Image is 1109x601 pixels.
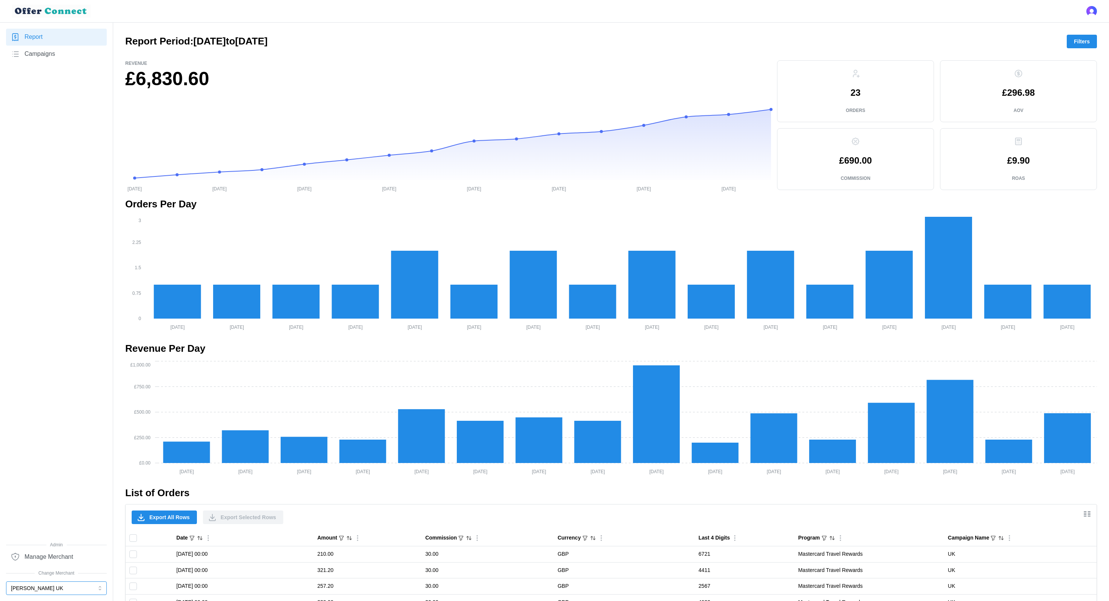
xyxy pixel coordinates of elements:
span: Admin [6,541,107,549]
p: Commission [841,175,871,182]
tspan: [DATE] [382,186,396,191]
span: Report [25,32,43,42]
tspan: [DATE] [526,324,541,330]
input: Toggle select row [129,583,137,590]
tspan: [DATE] [704,324,719,330]
tspan: [DATE] [1060,324,1074,330]
a: Manage Merchant [6,548,107,565]
tspan: £0.00 [139,460,151,466]
tspan: [DATE] [473,469,487,474]
tspan: [DATE] [767,469,781,474]
p: Revenue [125,60,771,67]
tspan: £500.00 [134,409,151,415]
tspan: [DATE] [884,469,899,474]
tspan: 1.5 [135,265,141,270]
span: Change Merchant [6,570,107,577]
tspan: [DATE] [212,186,227,191]
h2: Revenue Per Day [125,342,1097,355]
input: Toggle select all [129,534,137,542]
tspan: [DATE] [408,324,422,330]
tspan: [DATE] [289,324,303,330]
button: Sort by Currency ascending [590,535,596,541]
td: 6721 [695,546,794,563]
div: Currency [558,534,581,542]
td: 321.20 [313,562,421,578]
tspan: £250.00 [134,435,151,440]
tspan: [DATE] [532,469,546,474]
tspan: [DATE] [180,469,194,474]
p: £690.00 [839,156,872,165]
button: Sort by Commission descending [465,535,472,541]
button: Column Actions [1005,534,1014,542]
p: AOV [1014,107,1023,114]
tspan: 2.25 [132,240,141,245]
tspan: [DATE] [722,186,736,191]
td: Mastercard Travel Rewards [794,562,944,578]
img: 's logo [1086,6,1097,17]
td: 2567 [695,578,794,595]
tspan: 0 [138,316,141,321]
td: 257.20 [313,578,421,595]
a: Report [6,29,107,46]
td: Mastercard Travel Rewards [794,578,944,595]
tspan: [DATE] [645,324,659,330]
tspan: [DATE] [826,469,840,474]
tspan: [DATE] [348,324,362,330]
tspan: [DATE] [585,324,600,330]
button: Sort by Campaign Name ascending [998,535,1005,541]
button: Column Actions [204,534,212,542]
button: Open user button [1086,6,1097,17]
tspan: [DATE] [230,324,244,330]
tspan: [DATE] [297,186,312,191]
button: Sort by Program ascending [829,535,836,541]
tspan: [DATE] [170,324,185,330]
tspan: [DATE] [356,469,370,474]
input: Toggle select row [129,550,137,558]
tspan: [DATE] [649,469,664,474]
tspan: [DATE] [591,469,605,474]
td: 30.00 [421,578,554,595]
td: GBP [554,546,695,563]
h2: Report Period: [DATE] to [DATE] [125,35,267,48]
td: 30.00 [421,562,554,578]
p: 23 [851,88,861,97]
button: Export All Rows [132,511,197,524]
tspan: [DATE] [467,324,481,330]
span: Manage Merchant [25,552,73,562]
td: GBP [554,578,695,595]
span: Campaigns [25,49,55,59]
button: Column Actions [836,534,845,542]
td: UK [944,546,1097,563]
div: Last 4 Digits [699,534,730,542]
button: Column Actions [731,534,739,542]
button: [PERSON_NAME] UK [6,581,107,595]
button: Show/Hide columns [1081,507,1094,520]
tspan: [DATE] [1002,469,1016,474]
span: Export All Rows [149,511,190,524]
div: Commission [425,534,457,542]
div: Campaign Name [948,534,989,542]
h1: £6,830.60 [125,67,771,91]
h2: List of Orders [125,486,1097,500]
td: [DATE] 00:00 [173,578,314,595]
h2: Orders Per Day [125,198,1097,211]
td: [DATE] 00:00 [173,546,314,563]
p: ROAS [1012,175,1025,182]
td: 210.00 [313,546,421,563]
tspan: £750.00 [134,384,151,389]
td: 30.00 [421,546,554,563]
tspan: [DATE] [552,186,566,191]
div: Program [798,534,820,542]
tspan: [DATE] [823,324,837,330]
button: Column Actions [353,534,362,542]
tspan: [DATE] [882,324,897,330]
tspan: [DATE] [763,324,778,330]
tspan: [DATE] [297,469,311,474]
p: £9.90 [1007,156,1030,165]
div: Amount [317,534,337,542]
p: £296.98 [1002,88,1035,97]
td: UK [944,562,1097,578]
span: Filters [1074,35,1090,48]
tspan: 3 [138,218,141,223]
button: Sort by Date descending [197,535,203,541]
